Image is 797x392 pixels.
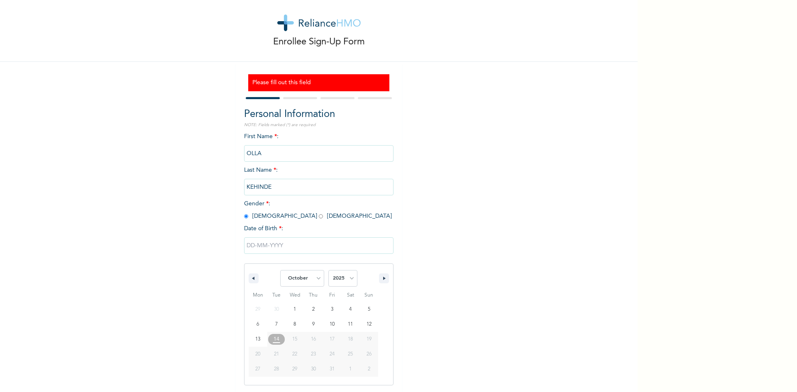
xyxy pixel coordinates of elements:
input: Enter your first name [244,145,394,162]
button: 2 [304,302,323,317]
button: 13 [249,332,267,347]
span: 30 [311,362,316,377]
button: 31 [323,362,341,377]
button: 29 [286,362,304,377]
span: Tue [267,289,286,302]
button: 10 [323,317,341,332]
button: 11 [341,317,360,332]
span: 25 [348,347,353,362]
span: 14 [274,332,279,347]
span: 9 [312,317,315,332]
span: 21 [274,347,279,362]
span: 12 [367,317,372,332]
span: 4 [349,302,352,317]
span: First Name : [244,134,394,156]
button: 22 [286,347,304,362]
button: 16 [304,332,323,347]
button: 25 [341,347,360,362]
span: Last Name : [244,167,394,190]
button: 18 [341,332,360,347]
button: 8 [286,317,304,332]
span: Wed [286,289,304,302]
button: 4 [341,302,360,317]
button: 9 [304,317,323,332]
span: 29 [292,362,297,377]
button: 5 [359,302,378,317]
h3: Please fill out this field [252,78,385,87]
img: logo [277,15,361,31]
button: 21 [267,347,286,362]
span: 27 [255,362,260,377]
p: NOTE: Fields marked (*) are required [244,122,394,128]
span: Mon [249,289,267,302]
button: 3 [323,302,341,317]
span: 2 [312,302,315,317]
input: Enter your last name [244,179,394,195]
button: 27 [249,362,267,377]
h2: Personal Information [244,107,394,122]
span: 7 [275,317,278,332]
button: 20 [249,347,267,362]
span: 5 [368,302,370,317]
span: 19 [367,332,372,347]
button: 30 [304,362,323,377]
p: Enrollee Sign-Up Form [273,35,365,49]
span: 6 [257,317,259,332]
span: 13 [255,332,260,347]
span: 1 [293,302,296,317]
span: 8 [293,317,296,332]
span: Fri [323,289,341,302]
span: 20 [255,347,260,362]
span: 24 [330,347,335,362]
button: 19 [359,332,378,347]
button: 26 [359,347,378,362]
button: 7 [267,317,286,332]
span: 28 [274,362,279,377]
span: Sun [359,289,378,302]
span: Thu [304,289,323,302]
button: 12 [359,317,378,332]
button: 1 [286,302,304,317]
span: 26 [367,347,372,362]
button: 6 [249,317,267,332]
button: 23 [304,347,323,362]
span: 10 [330,317,335,332]
button: 24 [323,347,341,362]
button: 28 [267,362,286,377]
span: 3 [331,302,333,317]
button: 17 [323,332,341,347]
span: 23 [311,347,316,362]
span: Date of Birth : [244,224,283,233]
button: 14 [267,332,286,347]
span: Gender : [DEMOGRAPHIC_DATA] [DEMOGRAPHIC_DATA] [244,201,392,219]
span: 17 [330,332,335,347]
span: Sat [341,289,360,302]
button: 15 [286,332,304,347]
span: 18 [348,332,353,347]
span: 11 [348,317,353,332]
input: DD-MM-YYYY [244,237,394,254]
span: 16 [311,332,316,347]
span: 15 [292,332,297,347]
span: 31 [330,362,335,377]
span: 22 [292,347,297,362]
